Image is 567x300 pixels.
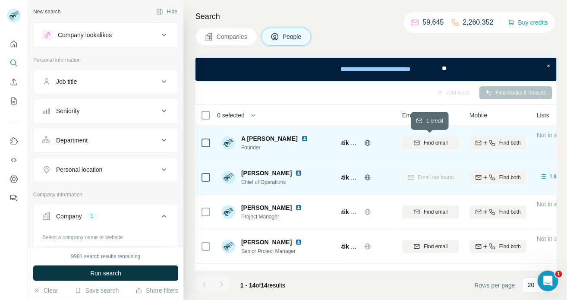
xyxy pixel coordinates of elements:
[42,230,169,241] div: Select a company name or website
[469,171,526,184] button: Find both
[295,204,302,211] img: LinkedIn logo
[58,31,112,39] div: Company lookalikes
[34,130,178,151] button: Department
[402,136,459,149] button: Find email
[150,5,183,18] button: Hide
[301,135,308,142] img: LinkedIn logo
[241,247,306,255] span: Senior Project Manager
[469,240,526,253] button: Find both
[7,133,21,149] button: Use Surfe on LinkedIn
[463,17,494,28] p: 2,260,352
[241,178,306,186] span: Chief of Operations
[34,71,178,92] button: Job title
[537,235,567,242] span: Not in a list
[241,144,312,152] span: Founder
[7,36,21,52] button: Quick start
[56,212,82,221] div: Company
[87,212,97,220] div: 1
[261,282,268,289] span: 14
[469,205,526,218] button: Find both
[75,286,119,295] button: Save search
[34,159,178,180] button: Personal location
[499,208,521,216] span: Find both
[135,286,178,295] button: Share filters
[402,111,417,120] span: Email
[499,139,521,147] span: Find both
[402,205,459,218] button: Find email
[56,136,88,145] div: Department
[90,269,121,278] span: Run search
[221,171,235,184] img: Avatar
[33,265,178,281] button: Run search
[423,17,444,28] p: 59,645
[56,107,79,115] div: Seniority
[537,201,567,208] span: Not in a list
[34,101,178,121] button: Seniority
[475,281,515,290] span: Rows per page
[499,243,521,250] span: Find both
[538,271,558,291] iframe: Intercom live chat
[71,253,141,260] div: 9981 search results remaining
[221,205,235,219] img: Avatar
[241,204,292,211] span: [PERSON_NAME]
[241,169,292,177] span: [PERSON_NAME]
[283,32,302,41] span: People
[241,213,306,221] span: Project Manager
[402,240,459,253] button: Find email
[295,239,302,246] img: LinkedIn logo
[33,8,60,16] div: New search
[240,282,285,289] span: results
[469,136,526,149] button: Find both
[256,282,261,289] span: of
[537,270,567,277] span: Not in a list
[33,286,58,295] button: Clear
[7,190,21,206] button: Feedback
[56,165,102,174] div: Personal location
[469,111,487,120] span: Mobile
[508,16,548,28] button: Buy credits
[7,152,21,168] button: Use Surfe API
[499,174,521,181] span: Find both
[217,32,248,41] span: Companies
[34,206,178,230] button: Company1
[240,282,256,289] span: 1 - 14
[555,271,562,278] span: 1
[221,136,235,150] img: Avatar
[241,238,292,246] span: [PERSON_NAME]
[33,56,178,64] p: Personal information
[295,170,302,177] img: LinkedIn logo
[195,58,557,81] iframe: Banner
[221,240,235,253] img: Avatar
[241,134,298,143] span: A [PERSON_NAME]
[217,111,245,120] span: 0 selected
[56,77,77,86] div: Job title
[537,111,549,120] span: Lists
[537,132,567,139] span: Not in a list
[7,93,21,109] button: My lists
[33,191,178,199] p: Company information
[424,243,447,250] span: Find email
[34,25,178,45] button: Company lookalikes
[195,10,557,22] h4: Search
[424,208,447,216] span: Find email
[7,55,21,71] button: Search
[424,139,447,147] span: Find email
[550,173,561,180] span: 1 list
[528,281,535,289] p: 20
[7,74,21,90] button: Enrich CSV
[7,171,21,187] button: Dashboard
